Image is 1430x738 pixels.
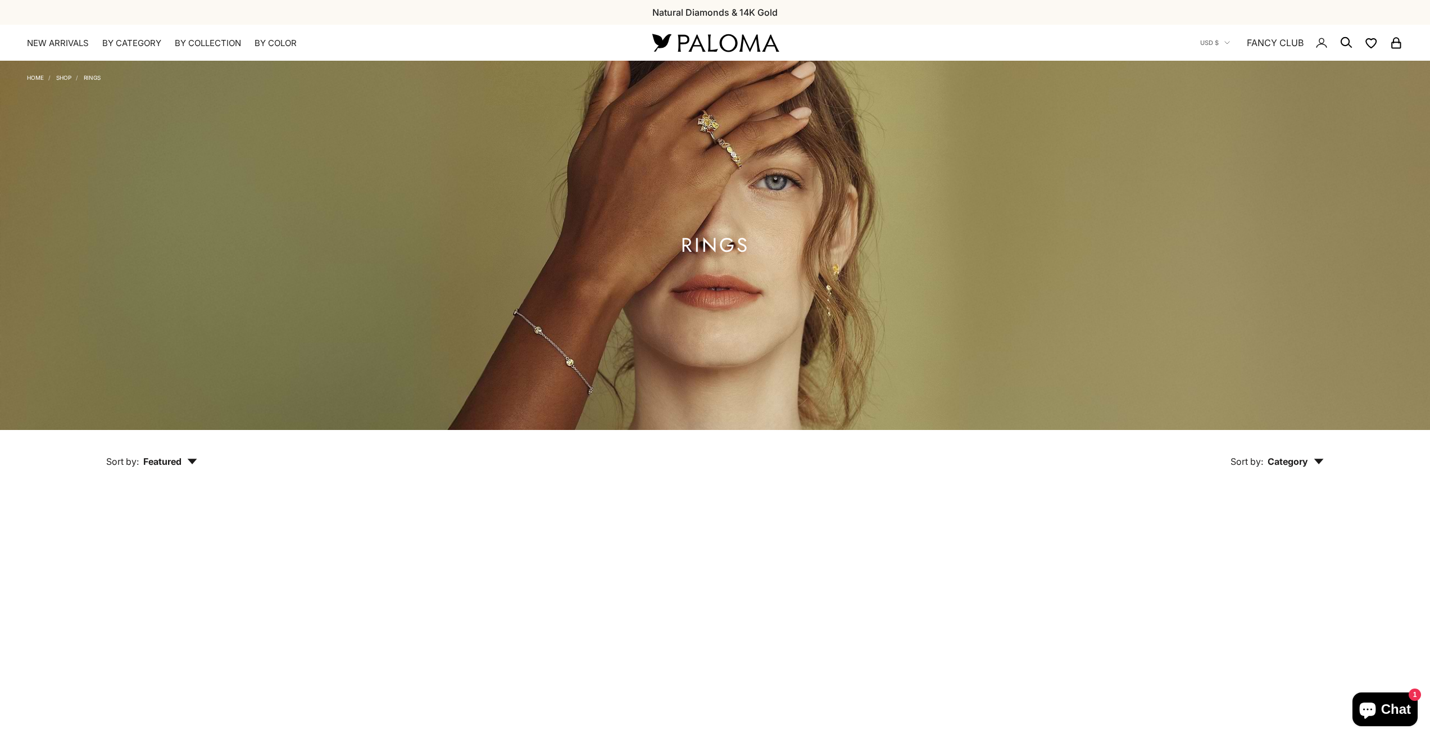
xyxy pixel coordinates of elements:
summary: By Color [255,38,297,49]
h1: Rings [681,238,750,252]
span: Category [1268,456,1324,467]
a: Home [27,74,44,81]
nav: Primary navigation [27,38,625,49]
p: Natural Diamonds & 14K Gold [652,5,778,20]
summary: By Collection [175,38,241,49]
summary: By Category [102,38,161,49]
span: USD $ [1200,38,1219,48]
span: Sort by: [1231,456,1263,467]
a: Rings [84,74,101,81]
button: Sort by: Category [1205,430,1350,477]
nav: Secondary navigation [1200,25,1403,61]
span: Sort by: [106,456,139,467]
nav: Breadcrumb [27,72,101,81]
button: Sort by: Featured [80,430,223,477]
a: NEW ARRIVALS [27,38,89,49]
button: USD $ [1200,38,1230,48]
a: FANCY CLUB [1247,35,1304,50]
a: Shop [56,74,71,81]
inbox-online-store-chat: Shopify online store chat [1349,692,1421,729]
span: Featured [143,456,197,467]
